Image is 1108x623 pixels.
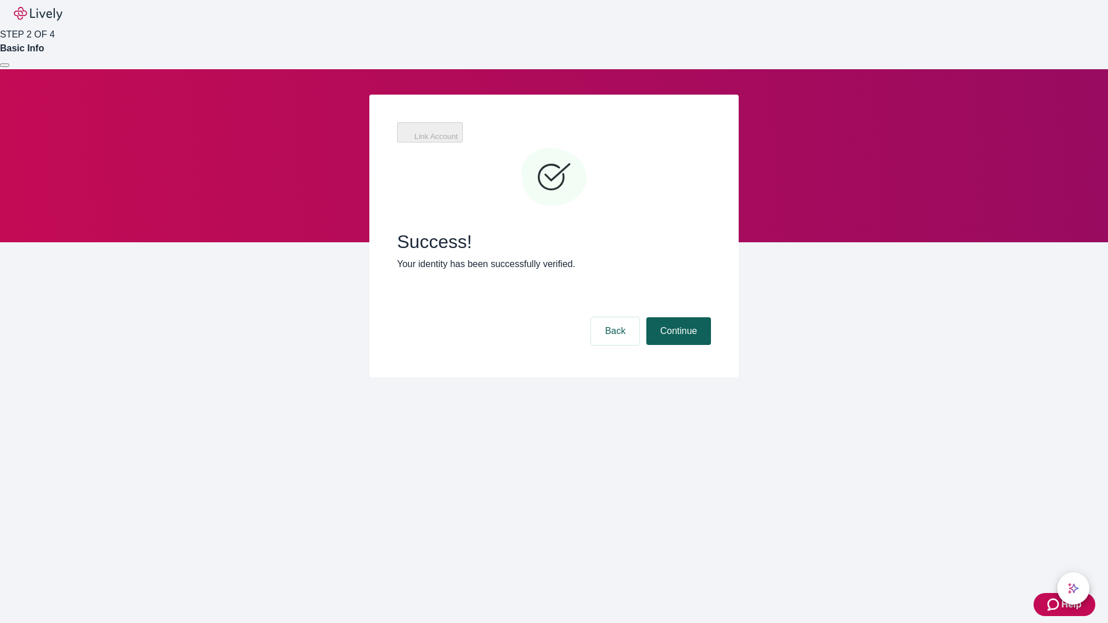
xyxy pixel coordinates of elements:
[14,7,62,21] img: Lively
[1034,593,1095,616] button: Zendesk support iconHelp
[1061,598,1081,611] span: Help
[1047,598,1061,611] svg: Zendesk support icon
[519,143,589,212] svg: Checkmark icon
[1057,572,1090,605] button: chat
[397,257,711,271] p: Your identity has been successfully verified.
[397,122,463,142] button: Link Account
[397,231,711,253] span: Success!
[1068,583,1079,594] svg: Lively AI Assistant
[646,317,711,345] button: Continue
[591,317,639,345] button: Back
